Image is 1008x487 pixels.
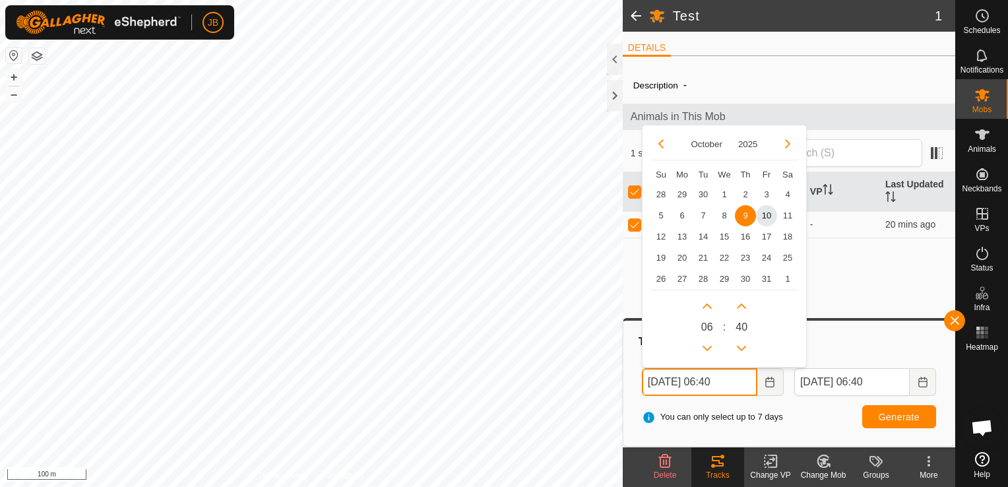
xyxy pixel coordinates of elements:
td: 30 [735,268,756,289]
p-button: Previous Hour [697,337,718,358]
label: To [794,355,936,368]
a: Privacy Policy [259,470,309,482]
span: You can only select up to 7 days [642,410,783,424]
td: 21 [693,247,714,268]
td: 18 [777,226,798,247]
button: Map Layers [29,48,45,64]
span: Animals [968,145,996,153]
div: Tracks [691,469,744,481]
span: 0 6 [701,319,713,335]
th: VP [805,172,880,212]
td: 12 [650,226,672,247]
button: Generate [862,405,936,428]
td: 2 [735,183,756,205]
th: Last Updated [880,172,955,212]
button: Reset Map [6,48,22,63]
td: 22 [714,247,735,268]
td: 15 [714,226,735,247]
button: + [6,69,22,85]
td: 13 [672,226,693,247]
button: Next Month [777,133,798,154]
h2: Test [673,8,935,24]
span: 29 [714,268,735,289]
td: 25 [777,247,798,268]
div: Choose Date [642,125,807,368]
a: Help [956,447,1008,484]
td: 6 [672,205,693,226]
td: 10 [756,205,777,226]
p-sorticon: Activate to sort [885,193,896,204]
td: 14 [693,226,714,247]
button: – [6,86,22,102]
span: We [718,170,730,179]
p-sorticon: Activate to sort [823,186,833,197]
span: : [723,319,726,335]
img: Gallagher Logo [16,11,181,34]
span: Mo [676,170,688,179]
a: Contact Us [325,470,363,482]
span: Infra [974,304,990,311]
span: 28 [693,268,714,289]
td: 16 [735,226,756,247]
app-display-virtual-paddock-transition: - [810,219,813,230]
td: 30 [693,183,714,205]
span: Help [974,471,990,478]
td: 23 [735,247,756,268]
td: 19 [650,247,672,268]
span: Neckbands [962,185,1001,193]
span: 27 [672,268,693,289]
button: Choose Year [733,136,763,151]
div: Open chat [962,408,1002,447]
button: Choose Date [910,368,936,396]
td: 8 [714,205,735,226]
td: 29 [672,183,693,205]
td: 4 [777,183,798,205]
td: 11 [777,205,798,226]
input: Search (S) [763,139,922,167]
td: 1 [777,268,798,289]
span: Fr [763,170,771,179]
button: Choose Date [757,368,784,396]
td: 24 [756,247,777,268]
p-button: Next Minute [731,295,752,316]
td: 5 [650,205,672,226]
td: 7 [693,205,714,226]
td: 3 [756,183,777,205]
span: 31 [756,268,777,289]
p-button: Next Hour [697,295,718,316]
td: 28 [650,183,672,205]
li: DETAILS [623,41,671,57]
span: Tu [698,170,708,179]
td: 9 [735,205,756,226]
span: 26 [650,268,672,289]
label: Description [633,81,678,90]
td: 1 [714,183,735,205]
td: 17 [756,226,777,247]
td: 20 [672,247,693,268]
span: 1 selected of 1 [631,146,763,160]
